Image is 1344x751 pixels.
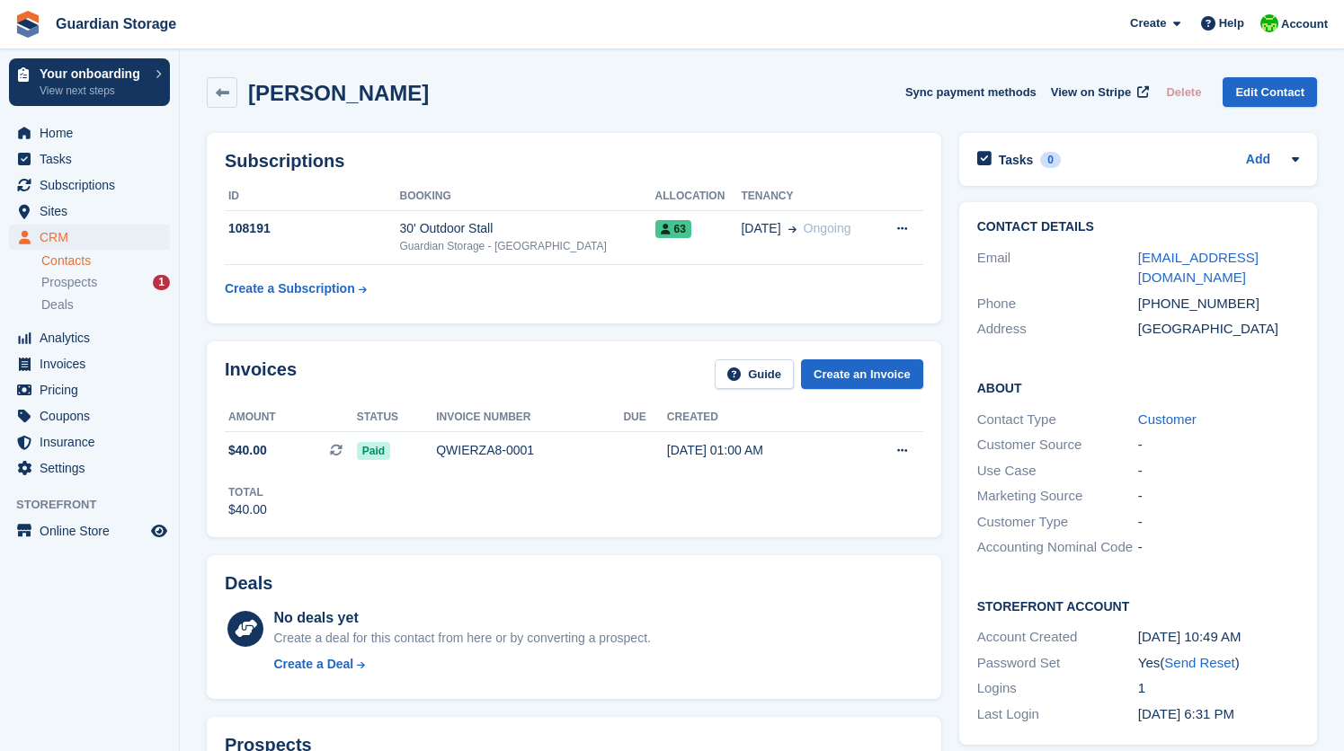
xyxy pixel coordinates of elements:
[977,596,1299,614] h2: Storefront Account
[40,172,147,198] span: Subscriptions
[715,359,794,389] a: Guide
[225,279,355,298] div: Create a Subscription
[1138,461,1299,482] div: -
[977,319,1138,340] div: Address
[40,518,147,543] span: Online Store
[1138,411,1197,427] a: Customer
[436,441,623,460] div: QWIERZA8-0001
[977,512,1138,533] div: Customer Type
[273,629,650,648] div: Create a deal for this contact from here or by converting a prospect.
[1223,77,1317,107] a: Edit Contact
[977,704,1138,725] div: Last Login
[977,410,1138,430] div: Contact Type
[357,442,390,460] span: Paid
[977,435,1138,455] div: Customer Source
[1246,150,1270,171] a: Add
[273,607,650,629] div: No deals yet
[741,219,780,238] span: [DATE]
[400,238,655,254] div: Guardian Storage - [GEOGRAPHIC_DATA]
[977,653,1138,674] div: Password Set
[977,537,1138,558] div: Accounting Nominal Code
[1260,14,1278,32] img: Andrew Kinakin
[41,273,170,292] a: Prospects 1
[40,429,147,455] span: Insurance
[225,359,297,389] h2: Invoices
[999,152,1034,168] h2: Tasks
[9,403,170,429] a: menu
[225,573,272,594] h2: Deals
[1051,84,1131,102] span: View on Stripe
[40,225,147,250] span: CRM
[1138,678,1299,699] div: 1
[9,518,170,543] a: menu
[225,151,923,172] h2: Subscriptions
[16,496,179,514] span: Storefront
[400,182,655,211] th: Booking
[40,83,147,99] p: View next steps
[40,199,147,224] span: Sites
[1138,250,1259,286] a: [EMAIL_ADDRESS][DOMAIN_NAME]
[40,67,147,80] p: Your onboarding
[40,146,147,172] span: Tasks
[9,120,170,146] a: menu
[436,403,623,432] th: Invoice number
[148,520,170,542] a: Preview store
[9,429,170,455] a: menu
[9,325,170,350] a: menu
[9,377,170,402] a: menu
[41,296,74,314] span: Deals
[655,182,742,211] th: Allocation
[40,455,147,481] span: Settings
[41,296,170,314] a: Deals
[228,484,267,500] div: Total
[14,11,41,38] img: stora-icon-8386f47178a22dfd0bd8f6a31ec36ba5ce8667c1dd55bd0f319d3a0aa187defe.svg
[741,182,876,211] th: Tenancy
[1040,152,1061,168] div: 0
[41,274,97,291] span: Prospects
[41,252,170,269] a: Contacts
[1138,319,1299,340] div: [GEOGRAPHIC_DATA]
[1138,627,1299,648] div: [DATE] 10:49 AM
[9,146,170,172] a: menu
[225,403,357,432] th: Amount
[1281,15,1328,33] span: Account
[9,455,170,481] a: menu
[228,500,267,519] div: $40.00
[1138,512,1299,533] div: -
[357,403,436,432] th: Status
[228,441,267,460] span: $40.00
[905,77,1037,107] button: Sync payment methods
[801,359,923,389] a: Create an Invoice
[9,172,170,198] a: menu
[40,120,147,146] span: Home
[977,678,1138,699] div: Logins
[1138,294,1299,314] div: [PHONE_NUMBER]
[9,58,170,106] a: Your onboarding View next steps
[248,81,429,105] h2: [PERSON_NAME]
[49,9,183,39] a: Guardian Storage
[273,655,353,674] div: Create a Deal
[977,294,1138,314] div: Phone
[1164,655,1234,670] a: Send Reset
[1138,435,1299,455] div: -
[977,461,1138,482] div: Use Case
[1044,77,1153,107] a: View on Stripe
[9,225,170,250] a: menu
[400,219,655,238] div: 30' Outdoor Stall
[1138,486,1299,507] div: -
[40,403,147,429] span: Coupons
[225,219,400,238] div: 108191
[40,325,147,350] span: Analytics
[667,403,851,432] th: Created
[977,486,1138,507] div: Marketing Source
[977,378,1299,396] h2: About
[623,403,666,432] th: Due
[225,182,400,211] th: ID
[655,220,691,238] span: 63
[667,441,851,460] div: [DATE] 01:00 AM
[40,377,147,402] span: Pricing
[1138,537,1299,558] div: -
[40,351,147,376] span: Invoices
[1219,14,1244,32] span: Help
[153,275,170,290] div: 1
